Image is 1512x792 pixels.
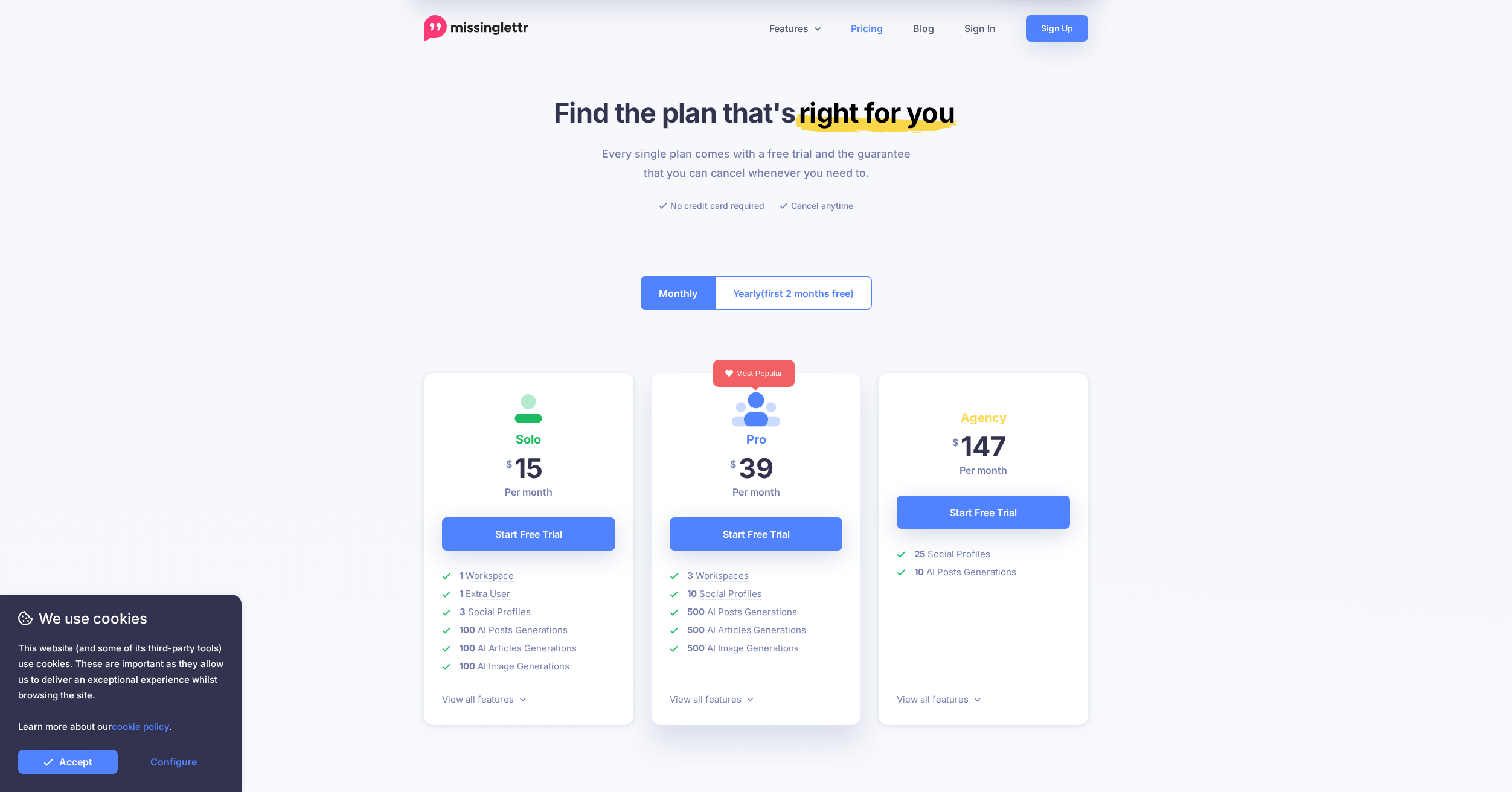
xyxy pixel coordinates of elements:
[949,15,1011,42] a: Sign In
[707,606,797,618] span: AI Posts Generations
[696,570,749,582] span: Workspaces
[18,640,223,735] span: This website (and some of its third-party tools) use cookies. These are important as they allow u...
[641,276,716,310] button: Monthly
[738,452,774,485] span: 39
[1026,15,1088,42] a: Sign Up
[466,570,514,582] span: Workspace
[468,606,531,618] span: Social Profiles
[730,451,736,478] span: $
[926,566,1016,578] span: AI Posts Generations
[442,694,525,705] a: View all features
[914,566,924,578] b: 10
[460,642,475,654] b: 100
[112,721,169,732] a: cookie policy
[460,606,466,618] b: 3
[707,624,806,636] span: AI Articles Generations
[124,750,223,774] a: Configure
[687,570,693,581] b: 3
[897,408,1070,427] h4: Agency
[914,548,925,560] b: 25
[687,624,705,636] b: 500
[460,570,463,581] b: 1
[442,430,615,449] h4: Solo
[18,750,118,774] a: Accept
[715,276,872,310] button: Yearly(first 2 months free)
[927,548,990,560] span: Social Profiles
[670,485,843,499] p: Per month
[659,198,764,213] li: No credit card required
[898,15,949,42] a: Blog
[424,15,528,42] a: Home
[761,284,854,303] span: (first 2 months free)
[754,15,836,42] a: Features
[699,588,762,600] span: Social Profiles
[795,96,958,133] mark: right for you
[670,430,843,449] h4: Pro
[952,429,958,456] span: $
[478,642,577,654] span: AI Articles Generations
[897,496,1070,529] a: Start Free Trial
[897,694,980,705] a: View all features
[460,624,475,636] b: 100
[687,606,705,618] b: 500
[514,452,543,485] span: 15
[424,96,1088,129] h1: Find the plan that's
[687,588,697,599] b: 10
[713,360,795,387] div: Most Popular
[687,642,705,654] b: 500
[707,642,799,654] span: AI Image Generations
[442,517,615,551] a: Start Free Trial
[506,451,512,478] span: $
[466,588,510,600] span: Extra User
[18,608,223,629] span: We use cookies
[460,588,463,599] b: 1
[836,15,898,42] a: Pricing
[478,624,568,636] span: AI Posts Generations
[595,144,918,183] p: Every single plan comes with a free trial and the guarantee that you can cancel whenever you need...
[442,485,615,499] p: Per month
[670,517,843,551] a: Start Free Trial
[961,430,1006,463] span: 147
[897,463,1070,477] p: Per month
[780,198,853,213] li: Cancel anytime
[478,660,569,672] span: AI Image Generations
[670,694,753,705] a: View all features
[460,660,475,672] b: 100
